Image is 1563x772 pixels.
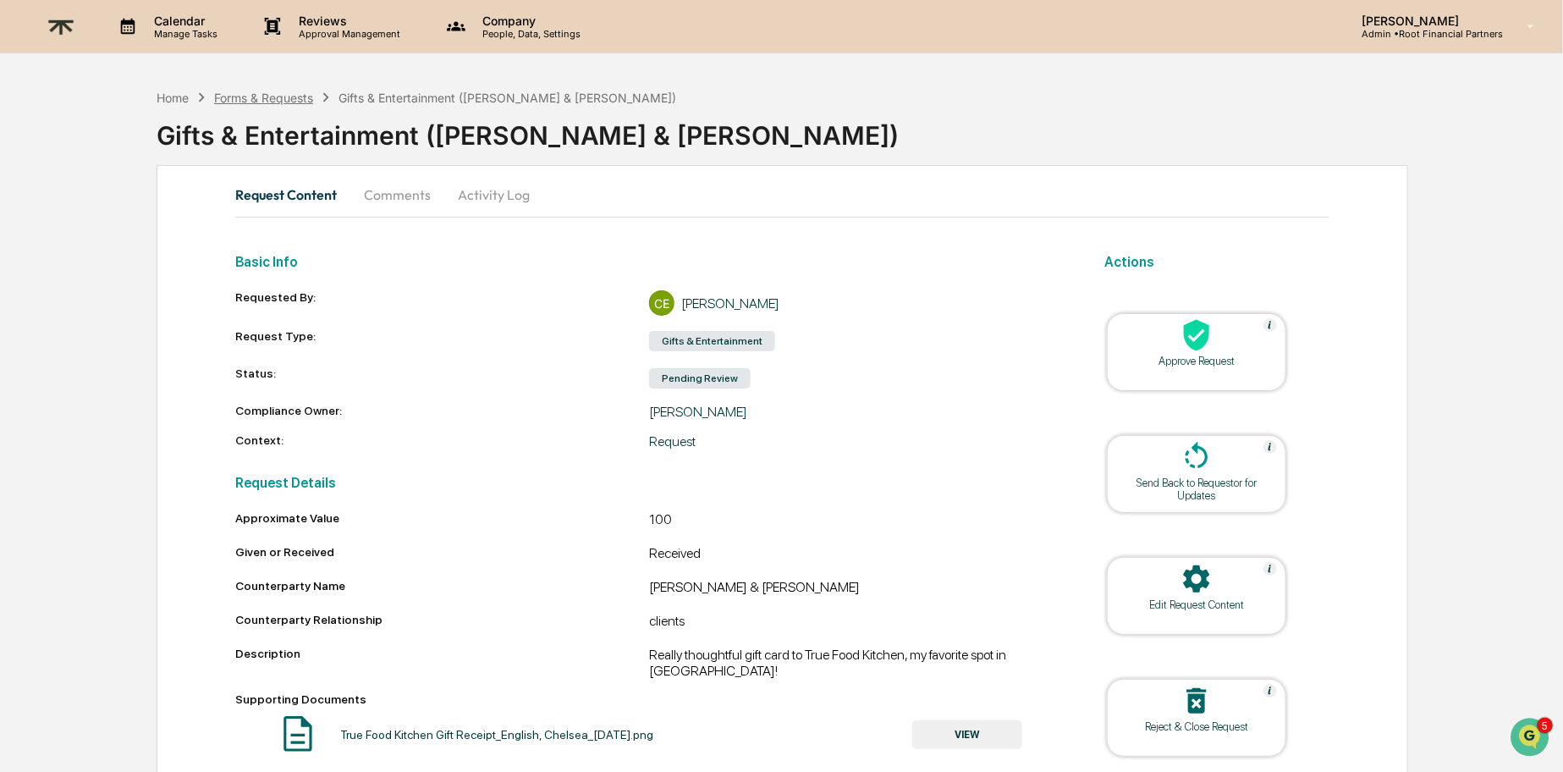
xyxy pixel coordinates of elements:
[140,28,226,40] p: Manage Tasks
[17,129,47,159] img: 1746055101610-c473b297-6a78-478c-a979-82029cc54cd1
[235,511,649,525] div: Approximate Value
[649,511,1063,532] div: 100
[681,295,779,312] div: [PERSON_NAME]
[235,290,649,316] div: Requested By:
[17,379,30,393] div: 🔎
[17,259,44,286] img: Jack Rasmussen
[338,91,676,105] div: Gifts & Entertainment ([PERSON_NAME] & [PERSON_NAME])
[76,146,233,159] div: We're available if you need us!
[1348,28,1503,40] p: Admin • Root Financial Partners
[235,254,1064,270] h2: Basic Info
[649,433,1063,449] div: Request
[286,14,410,28] p: Reviews
[340,728,653,742] div: True Food Kitchen Gift Receipt_English, Chelsea_[DATE].png
[140,345,210,362] span: Attestations
[235,433,649,449] div: Context:
[1120,355,1273,367] div: Approve Request
[649,368,751,389] div: Pending Review
[1509,716,1555,762] iframe: Open customer support
[649,290,674,316] div: CE
[444,174,543,215] button: Activity Log
[649,579,1063,599] div: [PERSON_NAME] & [PERSON_NAME]
[235,613,649,626] div: Counterparty Relationship
[1348,14,1503,28] p: [PERSON_NAME]
[34,378,107,394] span: Data Lookup
[235,579,649,593] div: Counterparty Name
[168,419,205,432] span: Pylon
[76,129,278,146] div: Start new chat
[277,713,319,755] img: Document Icon
[140,14,226,28] p: Calendar
[52,275,137,289] span: [PERSON_NAME]
[10,371,113,401] a: 🔎Data Lookup
[235,545,649,559] div: Given or Received
[34,345,109,362] span: Preclearance
[235,174,350,215] button: Request Content
[1263,440,1277,454] img: Help
[288,134,308,154] button: Start new chat
[469,28,589,40] p: People, Data, Settings
[17,213,44,240] img: Alexandra Stickelman
[235,647,649,672] div: Description
[34,276,47,289] img: 1746055101610-c473b297-6a78-478c-a979-82029cc54cd1
[10,339,116,369] a: 🖐️Preclearance
[912,720,1022,749] button: VIEW
[150,229,217,243] span: 1 minute ago
[350,174,444,215] button: Comments
[235,404,649,420] div: Compliance Owner:
[262,184,308,204] button: See all
[1263,562,1277,576] img: Help
[41,6,81,47] img: logo
[157,91,189,105] div: Home
[123,347,136,361] div: 🗄️
[649,404,1063,420] div: [PERSON_NAME]
[235,174,1329,215] div: secondary tabs example
[157,107,1563,151] div: Gifts & Entertainment ([PERSON_NAME] & [PERSON_NAME])
[235,692,1064,706] div: Supporting Documents
[17,347,30,361] div: 🖐️
[150,275,184,289] span: [DATE]
[1120,477,1273,502] div: Send Back to Requestor for Updates
[1120,598,1273,611] div: Edit Request Content
[649,613,1063,633] div: clients
[469,14,589,28] p: Company
[52,229,137,243] span: [PERSON_NAME]
[1120,720,1273,733] div: Reject & Close Request
[235,329,649,353] div: Request Type:
[235,367,649,390] div: Status:
[17,35,308,62] p: How can we help?
[235,475,1064,491] h2: Request Details
[1263,318,1277,332] img: Help
[36,129,66,159] img: 8933085812038_c878075ebb4cc5468115_72.jpg
[649,647,1063,679] div: Really thoughtful gift card to True Food Kitchen, my favorite spot in [GEOGRAPHIC_DATA]!
[119,418,205,432] a: Powered byPylon
[649,545,1063,565] div: Received
[140,229,146,243] span: •
[1104,254,1329,270] h2: Actions
[1263,684,1277,698] img: Help
[214,91,313,105] div: Forms & Requests
[286,28,410,40] p: Approval Management
[17,187,113,201] div: Past conversations
[116,339,217,369] a: 🗄️Attestations
[649,331,775,351] div: Gifts & Entertainment
[140,275,146,289] span: •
